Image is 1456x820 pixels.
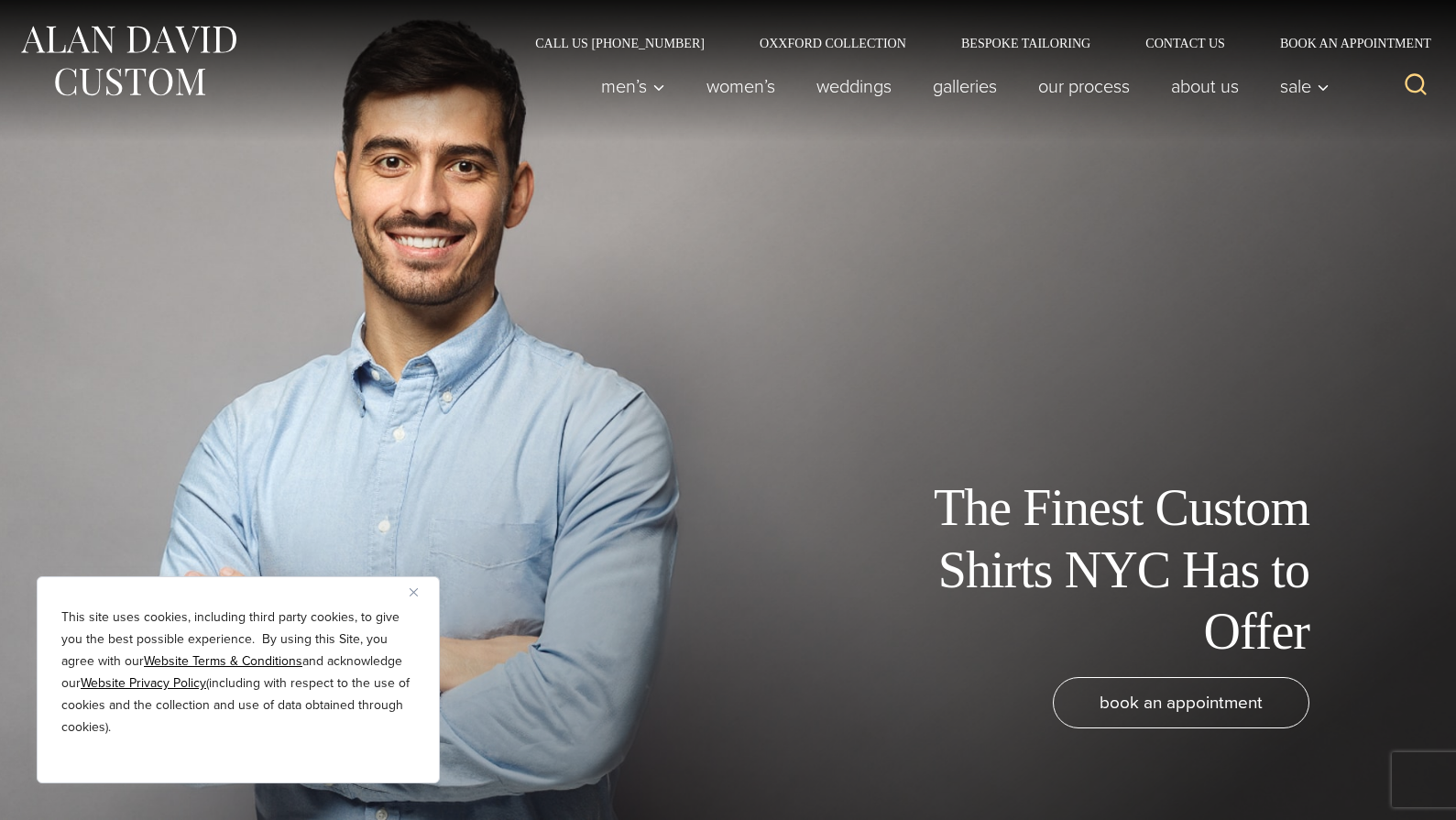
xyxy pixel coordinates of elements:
a: Bespoke Tailoring [934,37,1118,49]
button: View Search Form [1394,64,1438,108]
nav: Primary Navigation [581,68,1340,104]
span: Men’s [601,77,665,95]
a: Oxxford Collection [732,37,934,49]
button: Close [410,581,432,603]
a: Website Privacy Policy [81,673,206,693]
a: Call Us [PHONE_NUMBER] [508,37,732,49]
a: weddings [796,68,913,104]
a: Women’s [686,68,796,104]
img: Close [410,588,418,596]
nav: Secondary Navigation [508,37,1438,49]
a: About Us [1151,68,1260,104]
a: Website Terms & Conditions [144,651,302,671]
a: Book an Appointment [1253,37,1438,49]
h1: The Finest Custom Shirts NYC Has to Offer [897,477,1309,662]
a: Our Process [1018,68,1151,104]
a: book an appointment [1053,677,1309,728]
a: Contact Us [1118,37,1253,49]
span: Sale [1280,77,1330,95]
p: This site uses cookies, including third party cookies, to give you the best possible experience. ... [61,607,415,738]
a: Galleries [913,68,1018,104]
img: Alan David Custom [18,20,238,102]
span: book an appointment [1100,689,1263,716]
